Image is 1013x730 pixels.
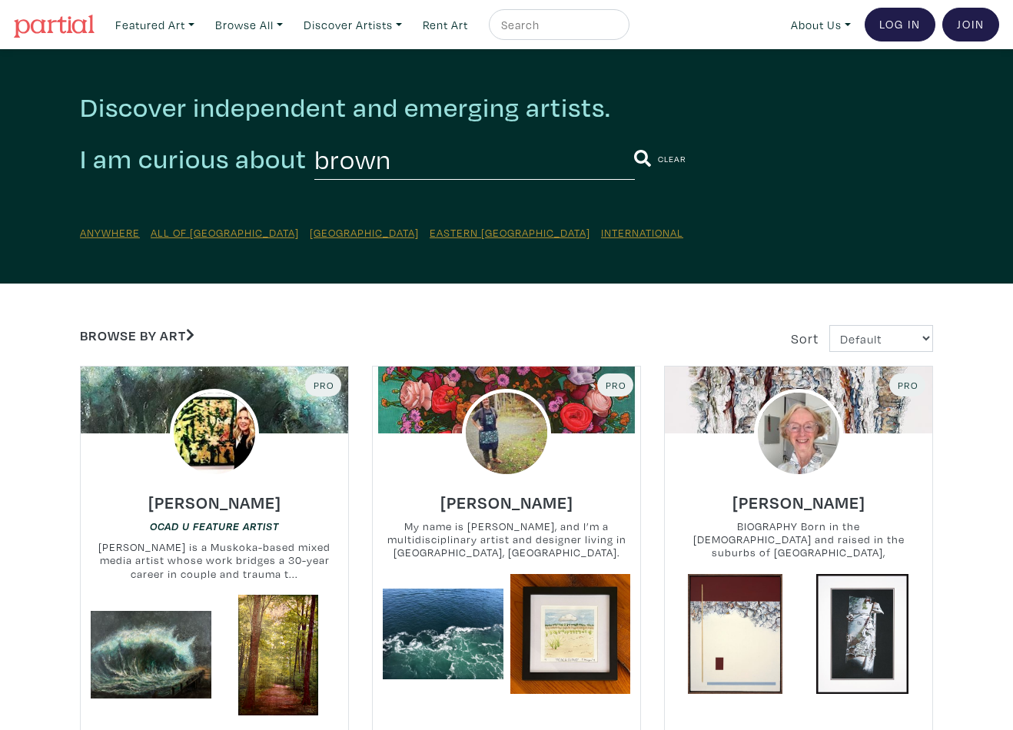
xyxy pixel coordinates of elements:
a: [PERSON_NAME] [732,488,865,506]
h2: I am curious about [80,142,307,176]
a: [PERSON_NAME] [440,488,573,506]
a: Discover Artists [297,9,409,41]
h6: [PERSON_NAME] [148,492,281,513]
a: OCAD U Feature Artist [150,519,279,533]
input: Search [500,15,615,35]
a: Featured Art [108,9,201,41]
a: International [601,225,683,240]
small: Clear [658,153,686,164]
span: Pro [896,379,918,391]
a: Log In [865,8,935,41]
a: About Us [784,9,858,41]
a: Browse All [208,9,290,41]
small: [PERSON_NAME] is a Muskoka-based mixed media artist whose work bridges a 30-year career in couple... [81,540,348,581]
small: My name is [PERSON_NAME], and I’m a multidisciplinary artist and designer living in [GEOGRAPHIC_D... [373,519,640,560]
a: Browse by Art [80,327,194,344]
img: phpThumb.php [462,389,551,478]
a: Join [942,8,999,41]
em: OCAD U Feature Artist [150,520,279,533]
a: [PERSON_NAME] [148,488,281,506]
h6: [PERSON_NAME] [440,492,573,513]
a: [GEOGRAPHIC_DATA] [310,225,419,240]
a: Clear [658,150,686,168]
a: All of [GEOGRAPHIC_DATA] [151,225,299,240]
img: phpThumb.php [754,389,843,478]
span: Pro [604,379,626,391]
span: Sort [791,330,819,347]
a: Eastern [GEOGRAPHIC_DATA] [430,225,590,240]
span: Pro [312,379,334,391]
small: BIOGRAPHY Born in the [DEMOGRAPHIC_DATA] and raised in the suburbs of [GEOGRAPHIC_DATA], [PERSON_... [665,519,932,560]
a: Rent Art [416,9,475,41]
a: Anywhere [80,225,140,240]
img: phpThumb.php [170,389,259,478]
h2: Discover independent and emerging artists. [80,91,933,124]
h6: [PERSON_NAME] [732,492,865,513]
